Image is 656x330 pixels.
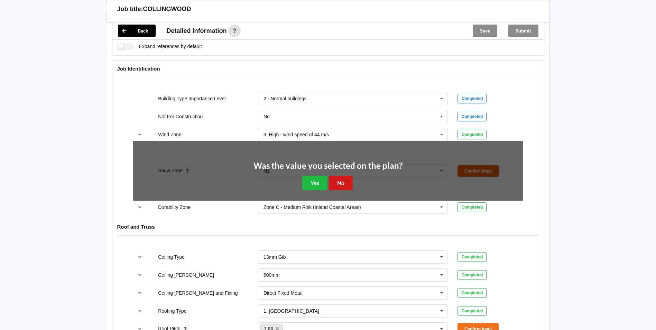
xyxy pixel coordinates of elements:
[158,114,203,119] label: Not For Construction
[158,132,182,137] label: Wind Zone
[302,176,327,190] button: Yes
[253,161,403,171] h2: Was the value you selected on the plan?
[158,254,185,260] label: Ceiling Type
[264,309,319,313] div: 1. [GEOGRAPHIC_DATA]
[133,287,147,299] button: reference-toggle
[458,94,487,103] div: Completed
[264,114,270,119] div: No
[117,223,539,230] h4: Roof and Truss
[167,28,227,34] span: Detailed information
[133,305,147,317] button: reference-toggle
[158,96,225,101] label: Building Type Importance Level
[264,96,307,101] div: 2 - Normal buildings
[458,202,487,212] div: Completed
[133,251,147,263] button: reference-toggle
[458,270,487,280] div: Completed
[143,5,191,13] h3: COLLINGWOOD
[458,288,487,298] div: Completed
[264,132,329,137] div: 3. High - wind speed of 44 m/s
[117,65,539,72] h4: Job Identification
[264,291,303,295] div: Direct Fixed Metal
[158,204,191,210] label: Durability Zone
[458,130,487,139] div: Completed
[458,112,487,121] div: Completed
[133,128,147,141] button: reference-toggle
[458,252,487,262] div: Completed
[264,273,280,277] div: 600mm
[133,269,147,281] button: reference-toggle
[117,5,143,13] h3: Job title:
[329,176,353,190] button: No
[158,308,186,314] label: Roofing Type
[117,43,202,50] label: Expand references by default
[133,201,147,213] button: reference-toggle
[458,306,487,316] div: Completed
[264,255,286,259] div: 13mm Gib
[158,290,238,296] label: Ceiling [PERSON_NAME] and Fixing
[118,25,156,37] button: Back
[158,272,214,278] label: Ceiling [PERSON_NAME]
[264,205,361,210] div: Zone C - Medium Risk (Inland Coastal Areas)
